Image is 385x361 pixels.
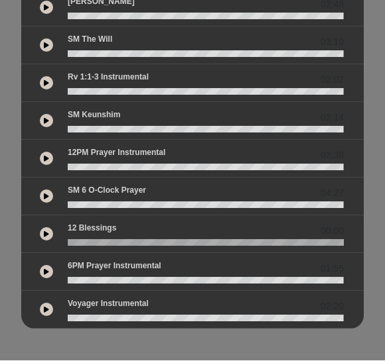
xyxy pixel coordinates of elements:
span: 02:02 [321,74,344,87]
p: SM 6 o-clock prayer [68,185,146,197]
span: 02:20 [321,300,344,314]
p: 6PM Prayer Instrumental [68,260,161,272]
p: Rv 1:1-3 Instrumental [68,72,149,83]
p: SM The Will [68,34,112,46]
span: 01:55 [321,262,344,276]
p: 12 Blessings [68,223,116,234]
span: 02:14 [321,111,344,125]
p: Voyager Instrumental [68,298,149,310]
span: 04:27 [321,187,344,201]
p: SM Keunshim [68,109,120,121]
span: 03:10 [321,36,344,50]
p: 12PM Prayer Instrumental [68,147,165,159]
span: 00:00 [321,225,344,238]
span: 02:38 [321,149,344,163]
